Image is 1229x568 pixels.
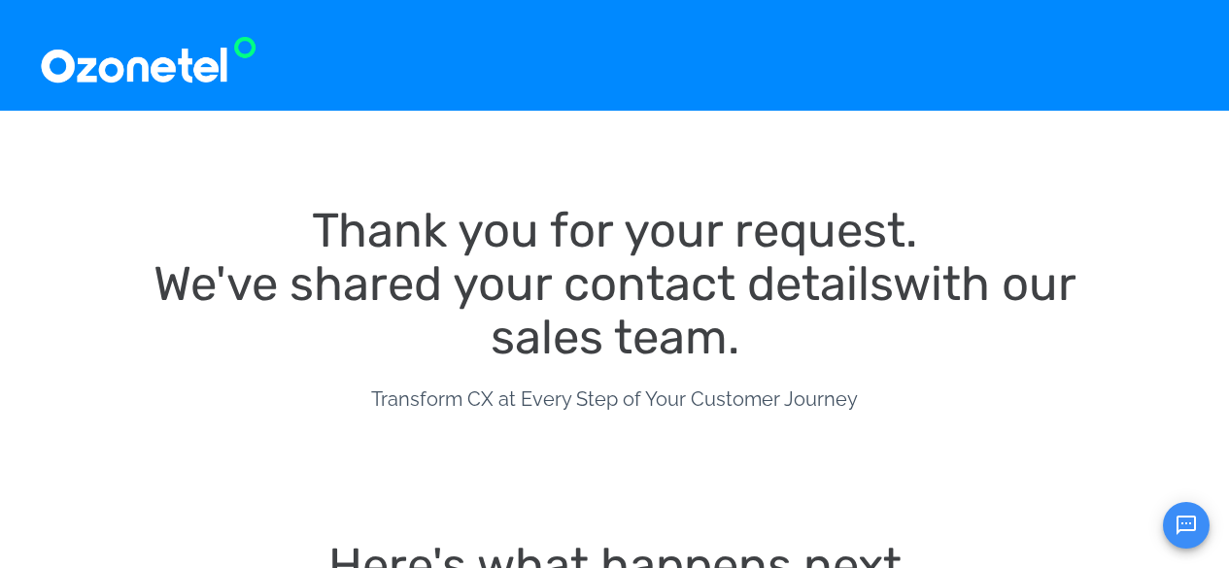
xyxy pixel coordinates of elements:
span: Transform CX at Every Step of Your Customer Journey [371,387,858,411]
span: Thank you for your request. [312,202,917,258]
span: We've shared your contact details [154,255,893,312]
span: with our sales team. [491,255,1088,365]
button: Open chat [1163,502,1210,549]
